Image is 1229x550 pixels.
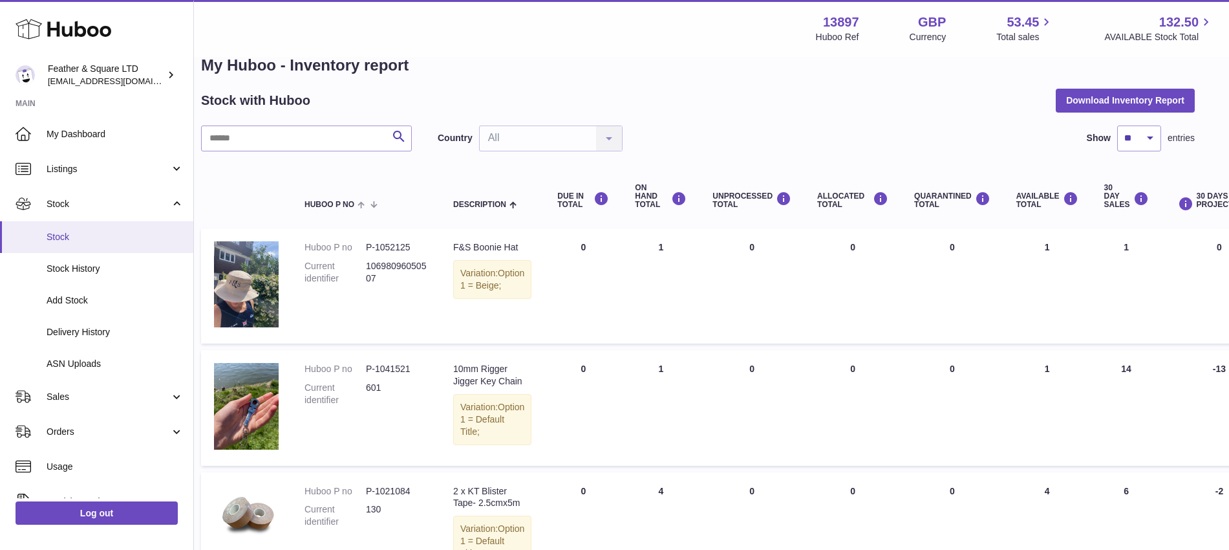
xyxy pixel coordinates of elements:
dt: Huboo P no [305,485,366,498]
div: DUE IN TOTAL [557,192,609,209]
span: My Dashboard [47,128,184,140]
dd: P-1052125 [366,241,427,254]
dd: P-1041521 [366,363,427,375]
div: ALLOCATED Total [817,192,888,209]
a: 132.50 AVAILABLE Stock Total [1104,14,1213,43]
div: 2 x KT Blister Tape- 2.5cmx5m [453,485,531,510]
td: 0 [700,228,804,344]
button: Download Inventory Report [1056,89,1195,112]
span: Option 1 = Beige; [460,268,524,291]
span: Huboo P no [305,201,354,209]
td: 14 [1091,350,1162,465]
div: UNPROCESSED Total [712,192,791,209]
span: Add Stock [47,294,184,307]
div: Variation: [453,394,531,445]
h2: Stock with Huboo [201,92,310,109]
td: 1 [622,350,700,465]
dd: 130 [366,503,427,528]
span: Usage [47,461,184,473]
div: 10mm Rigger Jigger Key Chain [453,363,531,388]
dd: 601 [366,382,427,406]
strong: GBP [918,14,946,31]
label: Country [438,132,473,144]
td: 0 [544,228,622,344]
dd: P-1021084 [366,485,427,498]
dd: 10698096050507 [366,260,427,285]
span: 0 [950,486,955,496]
span: Orders [47,426,170,438]
td: 0 [544,350,622,465]
span: Sales [47,391,170,403]
div: Currency [910,31,946,43]
span: Invoicing and Payments [47,496,170,508]
div: F&S Boonie Hat [453,241,531,254]
h1: My Huboo - Inventory report [201,55,1195,76]
span: 53.45 [1007,14,1039,31]
a: Log out [16,501,178,525]
img: product image [214,363,279,449]
span: Stock [47,198,170,210]
img: product image [214,241,279,327]
dt: Current identifier [305,260,366,285]
td: 1 [1003,350,1091,465]
span: Delivery History [47,326,184,338]
div: Variation: [453,260,531,299]
span: Stock History [47,263,184,275]
img: feathernsquare@gmail.com [16,65,35,85]
div: 30 DAY SALES [1104,184,1149,210]
span: [EMAIL_ADDRESS][DOMAIN_NAME] [48,76,190,86]
span: AVAILABLE Stock Total [1104,31,1213,43]
label: Show [1087,132,1111,144]
a: 53.45 Total sales [996,14,1054,43]
div: Feather & Square LTD [48,63,164,87]
div: QUARANTINED Total [914,192,990,209]
span: 132.50 [1159,14,1199,31]
div: Huboo Ref [816,31,859,43]
span: Listings [47,163,170,175]
td: 0 [804,350,901,465]
td: 0 [804,228,901,344]
span: 0 [950,364,955,374]
dt: Current identifier [305,382,366,406]
span: 0 [950,242,955,252]
div: AVAILABLE Total [1016,192,1078,209]
td: 0 [700,350,804,465]
div: ON HAND Total [635,184,687,210]
span: Description [453,201,506,209]
td: 1 [1091,228,1162,344]
strong: 13897 [823,14,859,31]
dt: Huboo P no [305,241,366,254]
td: 1 [1003,228,1091,344]
dt: Huboo P no [305,363,366,375]
span: ASN Uploads [47,358,184,370]
span: Total sales [996,31,1054,43]
span: entries [1168,132,1195,144]
span: Option 1 = Default Title; [460,402,524,437]
td: 1 [622,228,700,344]
span: Stock [47,231,184,243]
dt: Current identifier [305,503,366,528]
